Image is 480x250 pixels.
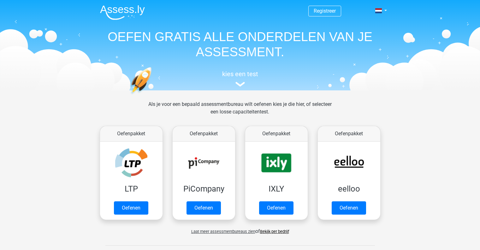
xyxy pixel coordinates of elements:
a: kies een test [95,70,385,87]
a: Bekijk per bedrijf [260,229,289,234]
h1: OEFEN GRATIS ALLE ONDERDELEN VAN JE ASSESSMENT. [95,29,385,59]
div: of [95,223,385,235]
a: Oefenen [114,201,148,215]
a: Oefenen [332,201,366,215]
img: Assessly [100,5,145,20]
div: Als je voor een bepaald assessmentbureau wilt oefenen kies je die hier, of selecteer een losse ca... [143,101,337,123]
span: Laat meer assessmentbureaus zien [191,229,255,234]
img: assessment [235,82,245,87]
a: Oefenen [187,201,221,215]
a: Oefenen [259,201,293,215]
a: Registreer [314,8,336,14]
img: oefenen [130,67,176,124]
h5: kies een test [95,70,385,78]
